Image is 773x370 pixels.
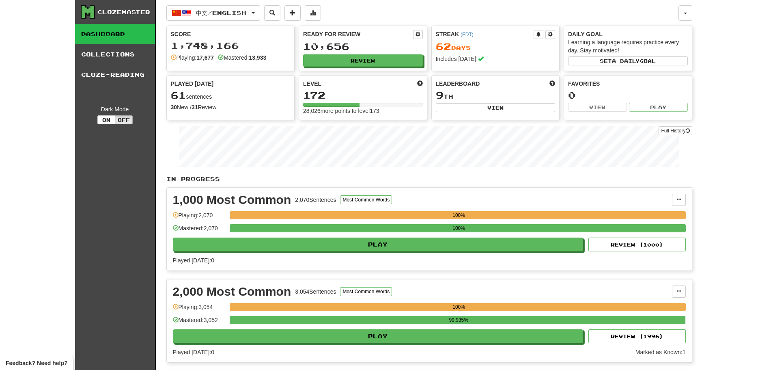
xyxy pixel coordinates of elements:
[171,89,186,101] span: 61
[303,30,413,38] div: Ready for Review
[436,103,556,112] button: View
[75,44,155,65] a: Collections
[568,80,688,88] div: Favorites
[173,303,226,316] div: Playing: 3,054
[249,54,266,61] strong: 13,933
[173,316,226,329] div: Mastered: 3,052
[173,211,226,225] div: Playing: 2,070
[568,103,627,112] button: View
[284,5,301,21] button: Add sentence to collection
[166,175,692,183] p: In Progress
[6,359,67,367] span: Open feedback widget
[436,90,556,101] div: th
[303,80,321,88] span: Level
[568,38,688,54] div: Learning a language requires practice every day. Stay motivated!
[568,56,688,65] button: Seta dailygoal
[171,30,291,38] div: Score
[612,58,640,64] span: a daily
[303,41,423,52] div: 10,656
[436,55,556,63] div: Includes [DATE]!
[218,54,266,62] div: Mastered:
[171,90,291,101] div: sentences
[232,316,685,324] div: 99.935%
[173,349,214,355] span: Played [DATE]: 0
[568,90,688,100] div: 0
[173,329,584,343] button: Play
[166,5,260,21] button: 中文/English
[171,41,291,51] div: 1,748,166
[295,288,336,296] div: 3,054 Sentences
[588,329,686,343] button: Review (1996)
[173,286,291,298] div: 2,000 Most Common
[436,89,444,101] span: 9
[232,224,686,232] div: 100%
[171,104,177,110] strong: 30
[568,30,688,38] div: Daily Goal
[171,103,291,111] div: New / Review
[75,65,155,85] a: Cloze-Reading
[196,54,214,61] strong: 17,677
[635,348,686,356] div: Marked as Known: 1
[192,104,198,110] strong: 31
[173,224,226,238] div: Mastered: 2,070
[303,90,423,100] div: 172
[629,103,688,112] button: Play
[436,80,480,88] span: Leaderboard
[417,80,423,88] span: Score more points to level up
[436,41,556,52] div: Day s
[232,303,686,311] div: 100%
[436,41,451,52] span: 62
[171,80,214,88] span: Played [DATE]
[305,5,321,21] button: More stats
[264,5,280,21] button: Search sentences
[173,257,214,264] span: Played [DATE]: 0
[303,54,423,67] button: Review
[75,24,155,44] a: Dashboard
[232,211,686,219] div: 100%
[173,194,291,206] div: 1,000 Most Common
[97,8,150,16] div: Clozemaster
[436,30,534,38] div: Streak
[196,9,246,16] span: 中文 / English
[81,105,149,113] div: Dark Mode
[659,126,692,135] a: Full History
[340,195,392,204] button: Most Common Words
[303,107,423,115] div: 28,026 more points to level 173
[295,196,336,204] div: 2,070 Sentences
[549,80,555,88] span: This week in points, UTC
[173,238,584,251] button: Play
[461,32,474,37] a: (EDT)
[97,115,115,124] button: On
[588,238,686,251] button: Review (1000)
[115,115,133,124] button: Off
[340,287,392,296] button: Most Common Words
[171,54,214,62] div: Playing:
